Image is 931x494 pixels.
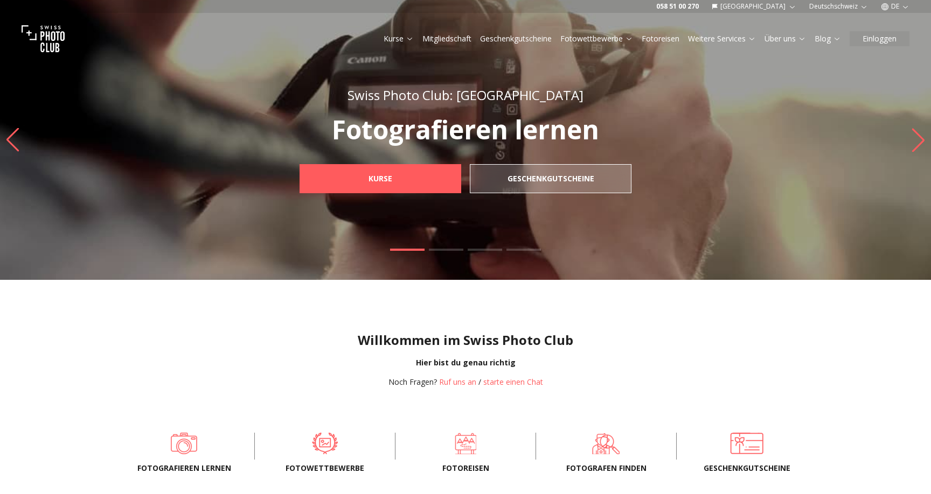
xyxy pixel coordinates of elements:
[656,2,699,11] a: 058 51 00 270
[810,31,845,46] button: Blog
[22,17,65,60] img: Swiss photo club
[388,377,543,387] div: /
[637,31,684,46] button: Fotoreisen
[369,173,392,184] b: Kurse
[850,31,909,46] button: Einloggen
[276,117,655,143] p: Fotografieren lernen
[765,33,806,44] a: Über uns
[483,377,543,387] button: starte einen Chat
[694,433,800,454] a: Geschenkgutscheine
[553,433,659,454] a: Fotografen finden
[553,463,659,474] span: Fotografen finden
[439,377,476,387] a: Ruf uns an
[422,33,471,44] a: Mitgliedschaft
[413,463,518,474] span: Fotoreisen
[508,173,594,184] b: Geschenkgutscheine
[688,33,756,44] a: Weitere Services
[480,33,552,44] a: Geschenkgutscheine
[379,31,418,46] button: Kurse
[694,463,800,474] span: Geschenkgutscheine
[815,33,841,44] a: Blog
[9,357,922,368] div: Hier bist du genau richtig
[684,31,760,46] button: Weitere Services
[642,33,679,44] a: Fotoreisen
[384,33,414,44] a: Kurse
[9,331,922,349] h1: Willkommen im Swiss Photo Club
[388,377,437,387] span: Noch Fragen?
[348,86,583,104] span: Swiss Photo Club: [GEOGRAPHIC_DATA]
[300,164,461,193] a: Kurse
[470,164,631,193] a: Geschenkgutscheine
[413,433,518,454] a: Fotoreisen
[760,31,810,46] button: Über uns
[131,433,237,454] a: Fotografieren lernen
[131,463,237,474] span: Fotografieren lernen
[560,33,633,44] a: Fotowettbewerbe
[272,463,378,474] span: Fotowettbewerbe
[272,433,378,454] a: Fotowettbewerbe
[418,31,476,46] button: Mitgliedschaft
[556,31,637,46] button: Fotowettbewerbe
[476,31,556,46] button: Geschenkgutscheine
